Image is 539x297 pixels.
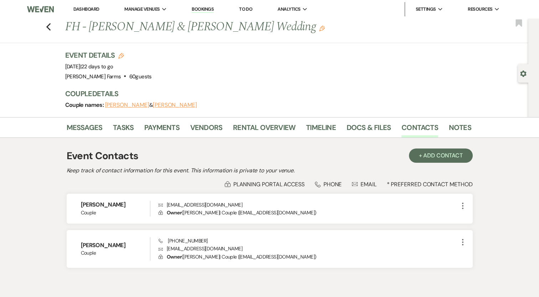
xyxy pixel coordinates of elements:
[347,122,391,137] a: Docs & Files
[65,101,105,109] span: Couple names:
[113,122,134,137] a: Tasks
[144,122,180,137] a: Payments
[73,6,99,12] a: Dashboard
[129,73,152,80] span: 60 guests
[105,102,149,108] button: [PERSON_NAME]
[190,122,222,137] a: Vendors
[80,63,113,70] span: |
[65,19,384,36] h1: FH - [PERSON_NAME] & [PERSON_NAME] Wedding
[409,148,473,163] button: + Add Contact
[81,63,113,70] span: 22 days to go
[105,101,197,109] span: &
[315,181,342,188] div: Phone
[401,122,438,137] a: Contacts
[159,253,458,261] p: ( [PERSON_NAME] | Couple | [EMAIL_ADDRESS][DOMAIN_NAME] )
[159,201,458,209] p: [EMAIL_ADDRESS][DOMAIN_NAME]
[153,102,197,108] button: [PERSON_NAME]
[67,181,473,188] div: * Preferred Contact Method
[416,6,436,13] span: Settings
[233,122,295,137] a: Rental Overview
[27,2,54,17] img: Weven Logo
[468,6,492,13] span: Resources
[65,89,464,99] h3: Couple Details
[65,73,121,80] span: [PERSON_NAME] Farms
[67,122,103,137] a: Messages
[65,63,113,70] span: [DATE]
[81,241,150,249] h6: [PERSON_NAME]
[278,6,300,13] span: Analytics
[449,122,471,137] a: Notes
[306,122,336,137] a: Timeline
[520,70,527,77] button: Open lead details
[81,201,150,209] h6: [PERSON_NAME]
[167,254,182,260] span: Owner
[239,6,252,12] a: To Do
[67,166,473,175] h2: Keep track of contact information for this event. This information is private to your venue.
[81,249,150,257] span: Couple
[319,25,325,31] button: Edit
[159,209,458,217] p: ( [PERSON_NAME] | Couple | [EMAIL_ADDRESS][DOMAIN_NAME] )
[167,209,182,216] span: Owner
[225,181,305,188] div: Planning Portal Access
[192,6,214,13] a: Bookings
[67,148,139,163] h1: Event Contacts
[65,50,152,60] h3: Event Details
[124,6,160,13] span: Manage Venues
[81,209,150,217] span: Couple
[159,245,458,252] p: [EMAIL_ADDRESS][DOMAIN_NAME]
[159,238,207,244] span: [PHONE_NUMBER]
[352,181,377,188] div: Email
